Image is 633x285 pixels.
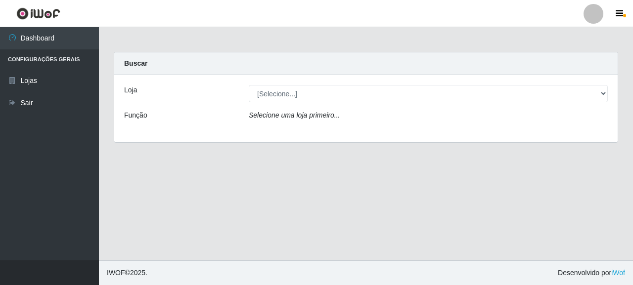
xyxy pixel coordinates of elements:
img: CoreUI Logo [16,7,60,20]
strong: Buscar [124,59,147,67]
span: © 2025 . [107,268,147,278]
span: Desenvolvido por [558,268,625,278]
label: Loja [124,85,137,95]
i: Selecione uma loja primeiro... [249,111,340,119]
a: iWof [611,269,625,277]
span: IWOF [107,269,125,277]
label: Função [124,110,147,121]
